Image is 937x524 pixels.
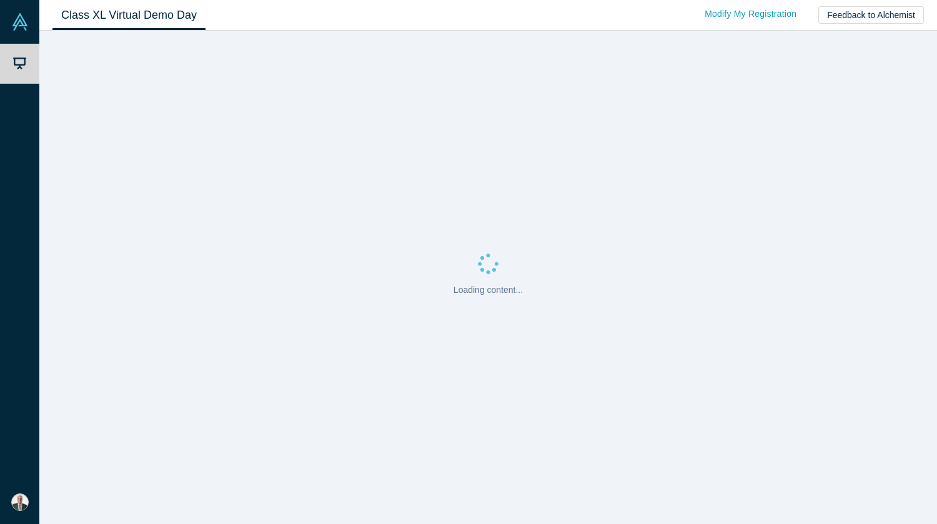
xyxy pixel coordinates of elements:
button: Feedback to Alchemist [818,6,924,24]
p: Loading content... [454,284,523,297]
img: Alchemist Vault Logo [11,13,29,31]
a: Modify My Registration [692,3,810,25]
a: Class XL Virtual Demo Day [52,1,206,30]
img: Kevin Harlen's Account [11,493,29,511]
